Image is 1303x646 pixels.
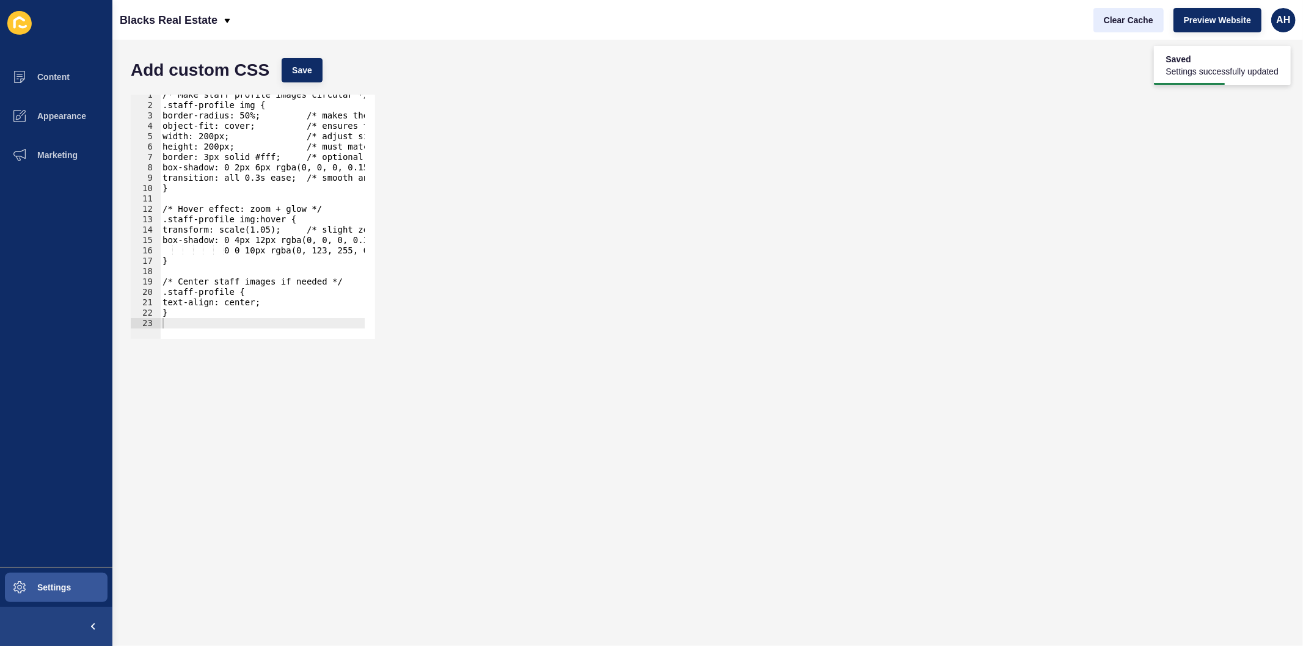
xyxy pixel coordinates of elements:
div: 19 [131,277,161,287]
div: 13 [131,214,161,225]
div: 23 [131,318,161,328]
span: Preview Website [1184,14,1251,26]
div: 21 [131,297,161,308]
div: 1 [131,90,161,100]
button: Preview Website [1173,8,1261,32]
button: Save [282,58,323,82]
span: Settings successfully updated [1166,65,1279,78]
span: Clear Cache [1104,14,1153,26]
div: 5 [131,131,161,142]
div: 6 [131,142,161,152]
div: 3 [131,111,161,121]
div: 8 [131,162,161,173]
div: 4 [131,121,161,131]
div: 11 [131,194,161,204]
div: 16 [131,245,161,256]
div: 2 [131,100,161,111]
div: 7 [131,152,161,162]
div: 14 [131,225,161,235]
button: Clear Cache [1093,8,1164,32]
span: Saved [1166,53,1279,65]
div: 20 [131,287,161,297]
div: 9 [131,173,161,183]
div: 18 [131,266,161,277]
div: 12 [131,204,161,214]
p: Blacks Real Estate [120,5,217,35]
div: 22 [131,308,161,318]
div: 17 [131,256,161,266]
span: AH [1276,14,1290,26]
h1: Add custom CSS [131,64,269,76]
div: 10 [131,183,161,194]
div: 15 [131,235,161,245]
span: Save [292,64,312,76]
